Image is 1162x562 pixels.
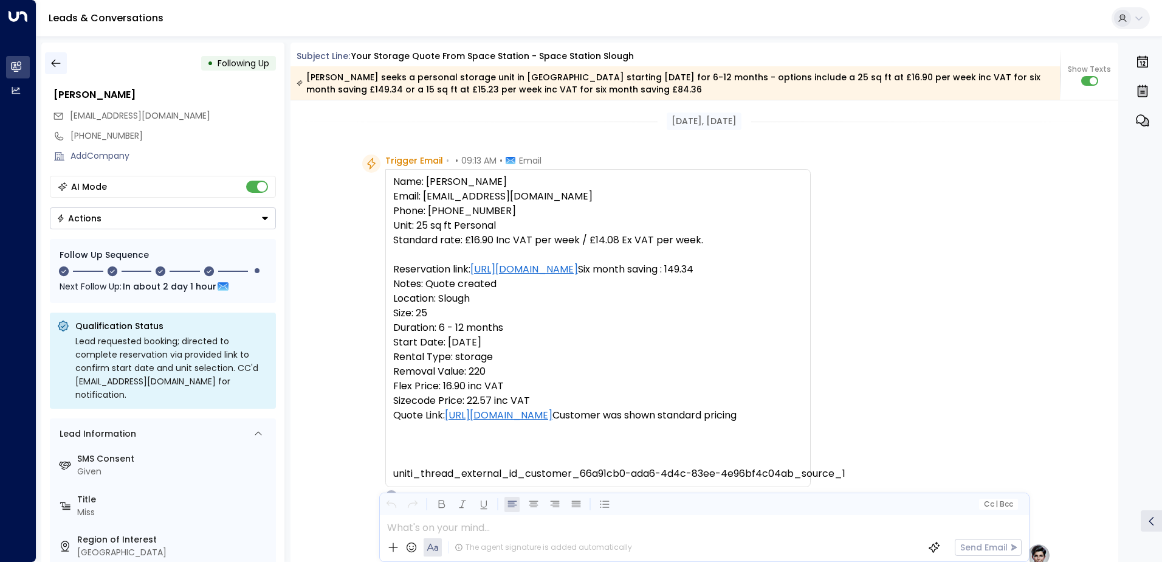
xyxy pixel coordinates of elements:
[70,109,210,122] span: vanessamb9@hotmail.com
[995,500,998,508] span: |
[49,11,163,25] a: Leads & Conversations
[77,533,271,546] label: Region of Interest
[446,154,449,167] span: •
[77,506,271,519] div: Miss
[70,130,276,142] div: [PHONE_NUMBER]
[50,207,276,229] div: Button group with a nested menu
[77,493,271,506] label: Title
[393,175,803,481] pre: Name: [PERSON_NAME] Email: [EMAIL_ADDRESS][DOMAIN_NAME] Phone: [PHONE_NUMBER] Unit: 25 sq ft Pers...
[383,497,399,512] button: Undo
[75,320,269,332] p: Qualification Status
[385,490,397,502] div: O
[445,408,552,423] a: [URL][DOMAIN_NAME]
[207,52,213,74] div: •
[667,113,741,130] div: [DATE], [DATE]
[77,546,271,559] div: [GEOGRAPHIC_DATA]
[55,428,136,440] div: Lead Information
[71,181,107,193] div: AI Mode
[57,213,101,224] div: Actions
[218,57,269,69] span: Following Up
[60,249,266,262] div: Follow Up Sequence
[297,50,350,62] span: Subject Line:
[77,453,271,465] label: SMS Consent
[470,262,578,277] a: [URL][DOMAIN_NAME]
[455,542,632,553] div: The agent signature is added automatically
[351,50,634,63] div: Your storage quote from Space Station - Space Station Slough
[405,497,420,512] button: Redo
[50,207,276,229] button: Actions
[53,88,276,102] div: [PERSON_NAME]
[60,280,266,293] div: Next Follow Up:
[461,154,497,167] span: 09:13 AM
[500,154,503,167] span: •
[70,150,276,162] div: AddCompany
[297,71,1053,95] div: [PERSON_NAME] seeks a personal storage unit in [GEOGRAPHIC_DATA] starting [DATE] for 6-12 months ...
[75,335,269,401] div: Lead requested booking; directed to complete reservation via provided link to confirm start date ...
[385,154,443,167] span: Trigger Email
[519,154,541,167] span: Email
[70,109,210,122] span: [EMAIL_ADDRESS][DOMAIN_NAME]
[983,500,1012,508] span: Cc Bcc
[455,154,458,167] span: •
[1068,64,1111,75] span: Show Texts
[978,499,1017,510] button: Cc|Bcc
[77,465,271,478] div: Given
[123,280,216,293] span: In about 2 day 1 hour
